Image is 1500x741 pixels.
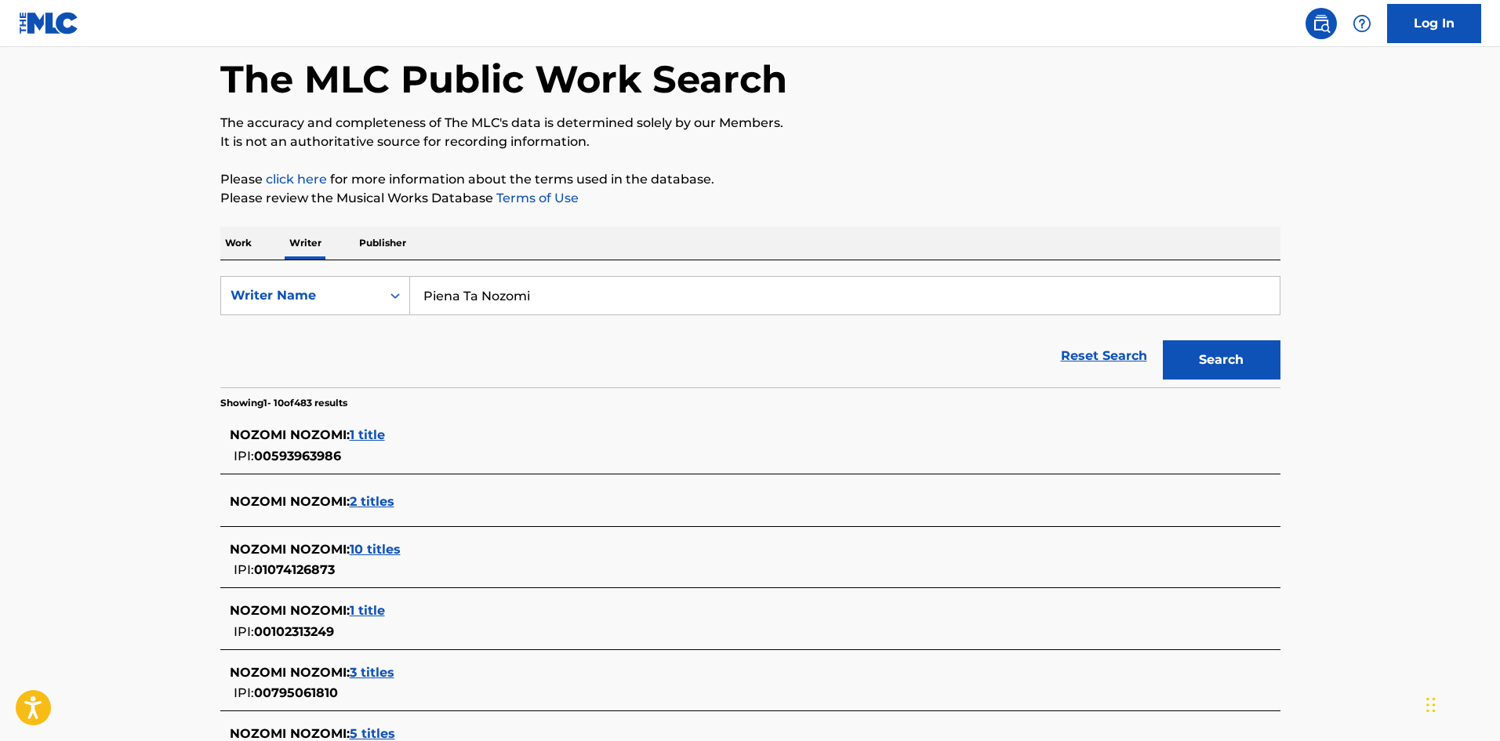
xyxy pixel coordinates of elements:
[230,427,350,442] span: NOZOMI NOZOMI :
[234,562,254,577] span: IPI:
[350,726,395,741] span: 5 titles
[350,603,385,618] span: 1 title
[285,227,326,260] p: Writer
[1306,8,1337,39] a: Public Search
[1312,14,1331,33] img: search
[1387,4,1481,43] a: Log In
[1426,681,1436,728] div: Drag
[230,726,350,741] span: NOZOMI NOZOMI :
[234,685,254,700] span: IPI:
[230,494,350,509] span: NOZOMI NOZOMI :
[220,56,787,103] h1: The MLC Public Work Search
[254,562,335,577] span: 01074126873
[350,665,394,680] span: 3 titles
[1163,340,1280,380] button: Search
[220,227,256,260] p: Work
[234,449,254,463] span: IPI:
[254,449,341,463] span: 00593963986
[220,396,347,410] p: Showing 1 - 10 of 483 results
[220,189,1280,208] p: Please review the Musical Works Database
[266,172,327,187] a: click here
[1422,666,1500,741] iframe: Chat Widget
[230,542,350,557] span: NOZOMI NOZOMI :
[350,494,394,509] span: 2 titles
[254,685,338,700] span: 00795061810
[1346,8,1378,39] div: Help
[220,276,1280,387] form: Search Form
[254,624,334,639] span: 00102313249
[354,227,411,260] p: Publisher
[220,114,1280,133] p: The accuracy and completeness of The MLC's data is determined solely by our Members.
[350,427,385,442] span: 1 title
[230,603,350,618] span: NOZOMI NOZOMI :
[231,286,372,305] div: Writer Name
[493,191,579,205] a: Terms of Use
[1353,14,1371,33] img: help
[220,170,1280,189] p: Please for more information about the terms used in the database.
[220,133,1280,151] p: It is not an authoritative source for recording information.
[19,12,79,35] img: MLC Logo
[1053,339,1155,373] a: Reset Search
[230,665,350,680] span: NOZOMI NOZOMI :
[350,542,401,557] span: 10 titles
[234,624,254,639] span: IPI:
